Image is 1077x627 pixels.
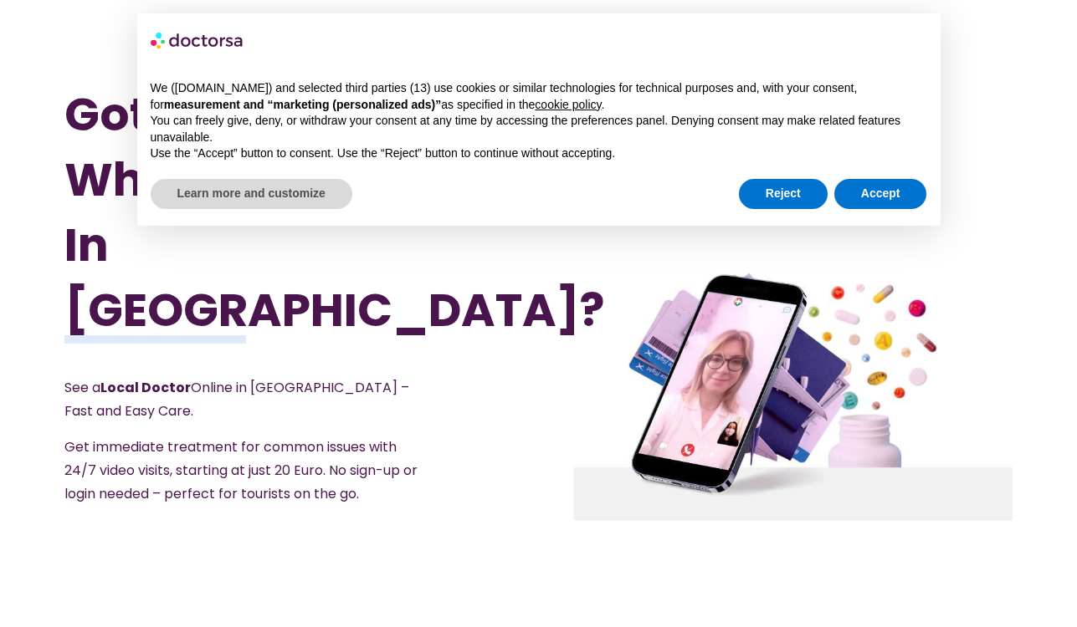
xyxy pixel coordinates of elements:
a: cookie policy [535,98,601,111]
button: Reject [739,179,828,209]
strong: measurement and “marketing (personalized ads)” [164,98,441,111]
p: You can freely give, deny, or withdraw your consent at any time by accessing the preferences pane... [151,113,927,145]
strong: Local Doctor [100,378,191,397]
span: Get immediate treatment for common issues with 24/7 video visits, starting at just 20 Euro. No si... [64,437,418,503]
span: See a Online in [GEOGRAPHIC_DATA] – Fast and Easy Care. [64,378,409,421]
img: logo [151,27,244,54]
button: Learn more and customize [151,179,352,209]
button: Accept [834,179,927,209]
p: Use the “Accept” button to consent. Use the “Reject” button to continue without accepting. [151,145,927,162]
h1: Got Sick While Traveling In [GEOGRAPHIC_DATA]? [64,82,467,343]
p: We ([DOMAIN_NAME]) and selected third parties (13) use cookies or similar technologies for techni... [151,80,927,113]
